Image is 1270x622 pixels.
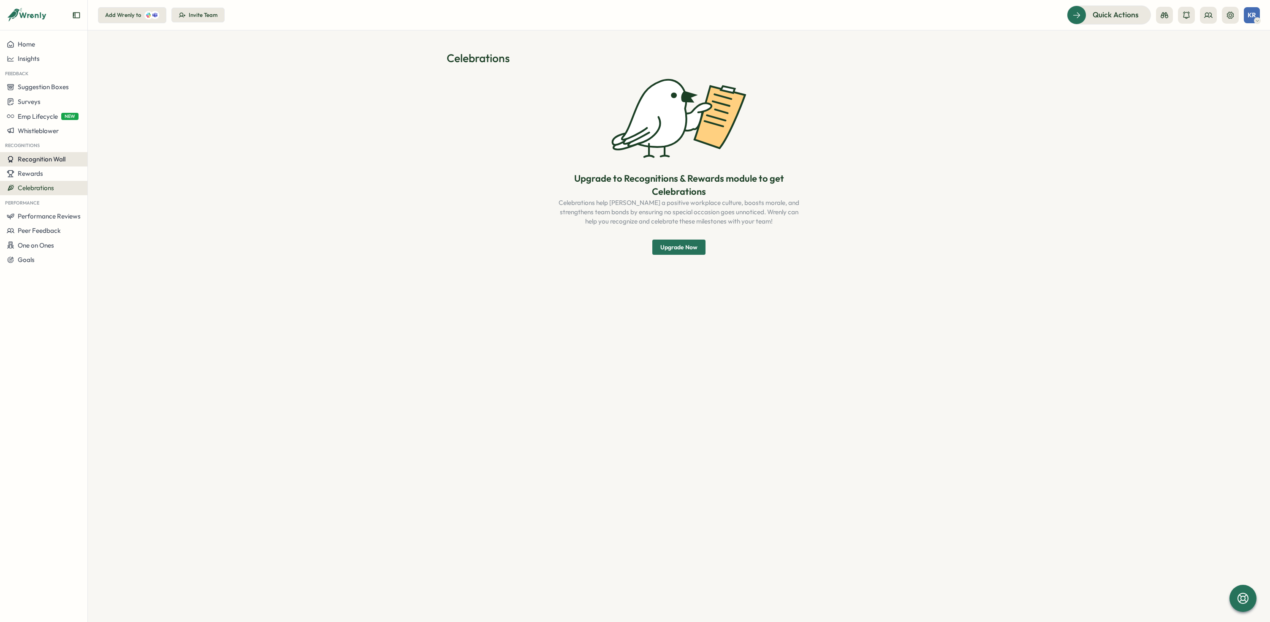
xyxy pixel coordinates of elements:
span: NEW [61,113,79,120]
button: Upgrade Now [652,240,706,255]
span: Rewards [18,169,43,177]
div: Add Wrenly to [105,11,141,19]
button: Invite Team [171,8,225,23]
span: Quick Actions [1093,9,1139,20]
span: Performance Reviews [18,212,81,220]
span: Home [18,40,35,48]
h1: Celebrations [447,51,911,65]
span: Insights [18,55,40,63]
div: Invite Team [189,11,217,19]
span: Suggestion Boxes [18,83,69,91]
span: Emp Lifecycle [18,112,58,120]
span: Upgrade Now [660,240,697,254]
span: Goals [18,256,35,264]
span: Celebrations [18,184,54,192]
span: Peer Feedback [18,226,61,235]
p: Upgrade to Recognitions & Rewards module to get Celebrations [557,172,801,198]
span: Whistleblower [18,127,59,135]
button: Expand sidebar [72,11,81,19]
p: Celebrations help [PERSON_NAME] a positive workplace culture, boosts morale, and strengthens team... [557,198,801,226]
button: KR [1244,7,1260,23]
span: One on Ones [18,241,54,249]
button: Quick Actions [1067,5,1151,24]
span: KR [1248,11,1256,19]
span: Recognition Wall [18,155,65,163]
span: Surveys [18,98,41,106]
button: Add Wrenly to [98,7,166,23]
